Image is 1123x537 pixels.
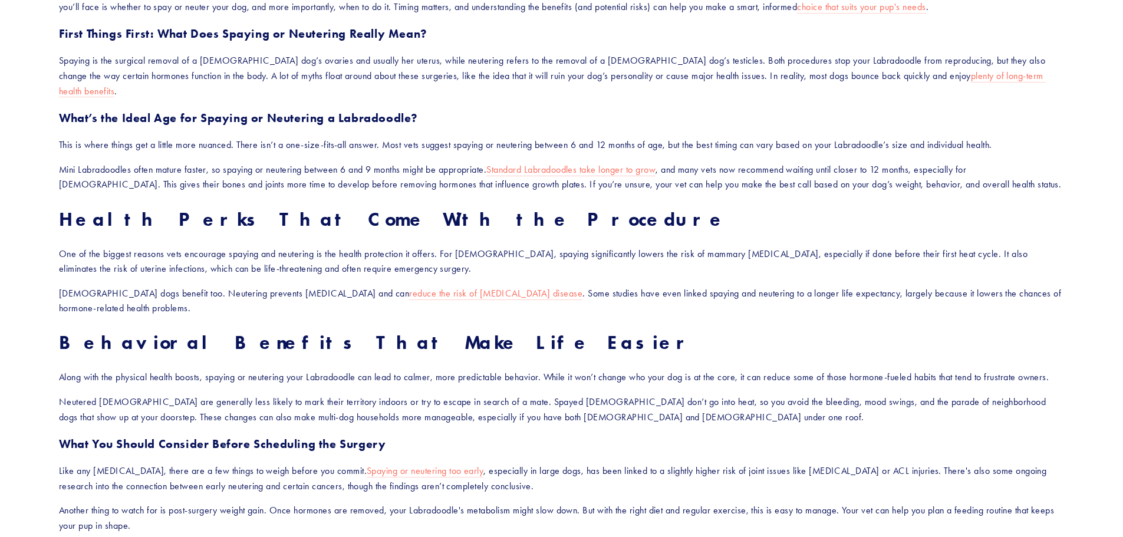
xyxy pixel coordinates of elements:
[59,53,1064,98] p: Spaying is the surgical removal of a [DEMOGRAPHIC_DATA] dog’s ovaries and usually her uterus, whi...
[59,437,386,451] strong: What You Should Consider Before Scheduling the Surgery
[797,1,926,14] a: choice that suits your pup's needs
[409,288,582,300] a: reduce the risk of [MEDICAL_DATA] disease
[59,463,1064,493] p: Like any [MEDICAL_DATA], there are a few things to weigh before you commit. , especially in large...
[59,246,1064,276] p: One of the biggest reasons vets encourage spaying and neutering is the health protection it offer...
[59,370,1064,385] p: Along with the physical health boosts, spaying or neutering your Labradoodle can lead to calmer, ...
[59,503,1064,533] p: Another thing to watch for is post-surgery weight gain. Once hormones are removed, your Labradood...
[59,286,1064,316] p: [DEMOGRAPHIC_DATA] dogs benefit too. Neutering prevents [MEDICAL_DATA] and can . Some studies hav...
[59,331,693,354] strong: Behavioral Benefits That Make Life Easier
[59,27,427,41] strong: First Things First: What Does Spaying or Neutering Really Mean?
[367,465,483,477] a: Spaying or neutering too early
[59,111,418,125] strong: What’s the Ideal Age for Spaying or Neutering a Labradoodle?
[59,162,1064,192] p: Mini Labradoodles often mature faster, so spaying or neutering between 6 and 9 months might be ap...
[59,137,1064,153] p: This is where things get a little more nuanced. There isn’t a one-size-fits-all answer. Most vets...
[59,394,1064,424] p: Neutered [DEMOGRAPHIC_DATA] are generally less likely to mark their territory indoors or try to e...
[486,164,656,176] a: Standard Labradoodles take longer to grow
[59,207,727,230] strong: Health Perks That Come With the Procedure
